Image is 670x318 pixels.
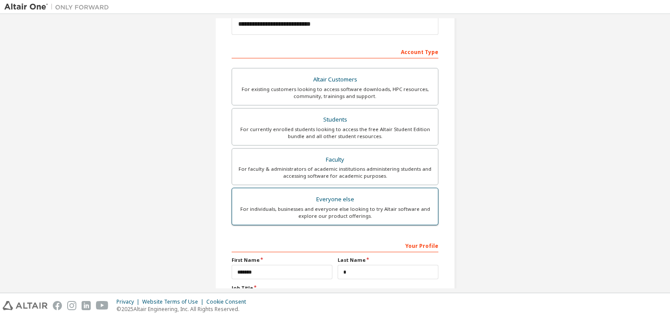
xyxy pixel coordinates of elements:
div: Everyone else [237,193,433,206]
div: For existing customers looking to access software downloads, HPC resources, community, trainings ... [237,86,433,100]
label: Last Name [338,257,438,264]
label: Job Title [232,284,438,291]
img: instagram.svg [67,301,76,310]
div: Cookie Consent [206,298,251,305]
div: Students [237,114,433,126]
p: © 2025 Altair Engineering, Inc. All Rights Reserved. [116,305,251,313]
div: For currently enrolled students looking to access the free Altair Student Edition bundle and all ... [237,126,433,140]
div: For individuals, businesses and everyone else looking to try Altair software and explore our prod... [237,206,433,220]
img: facebook.svg [53,301,62,310]
div: Privacy [116,298,142,305]
div: Account Type [232,44,438,58]
img: linkedin.svg [82,301,91,310]
div: Altair Customers [237,74,433,86]
div: Faculty [237,154,433,166]
img: youtube.svg [96,301,109,310]
label: First Name [232,257,332,264]
div: Your Profile [232,238,438,252]
div: Website Terms of Use [142,298,206,305]
div: For faculty & administrators of academic institutions administering students and accessing softwa... [237,166,433,179]
img: Altair One [4,3,113,11]
img: altair_logo.svg [3,301,48,310]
